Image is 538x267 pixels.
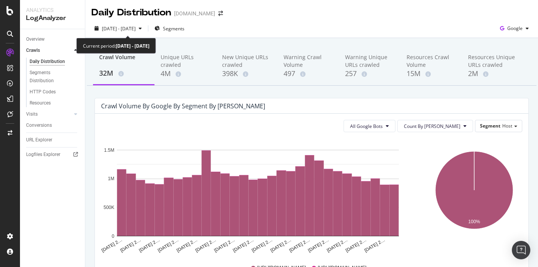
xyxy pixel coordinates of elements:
text: 1.5M [104,148,115,153]
div: 257 [345,69,394,79]
button: Google [497,22,532,35]
div: Segments Distribution [30,69,72,85]
button: Count By [PERSON_NAME] [397,120,473,132]
text: 1M [108,176,115,182]
span: [DATE] - [DATE] [102,25,136,32]
div: Daily Distribution [30,58,65,66]
text: 500K [103,205,114,210]
a: Crawls [26,46,72,55]
div: Daily Distribution [91,6,171,19]
div: 2M [468,69,517,79]
div: Crawl Volume [99,53,148,68]
div: Conversions [26,121,52,129]
div: 398K [222,69,271,79]
div: arrow-right-arrow-left [218,11,223,16]
div: LogAnalyzer [26,14,79,23]
div: Overview [26,35,45,43]
div: 497 [284,69,333,79]
div: 4M [161,69,210,79]
div: 32M [99,68,148,78]
div: Warning Unique URLs crawled [345,53,394,69]
div: HTTP Codes [30,88,56,96]
div: Analytics [26,6,79,14]
text: 100% [468,219,480,224]
a: Daily Distribution [30,58,80,66]
b: [DATE] - [DATE] [116,43,149,49]
a: Conversions [26,121,80,129]
div: Resources Crawl Volume [407,53,456,69]
div: Logfiles Explorer [26,151,60,159]
button: Segments [151,22,188,35]
div: New Unique URLs crawled [222,53,271,69]
text: 0 [112,234,115,239]
span: Google [507,25,523,32]
button: All Google Bots [344,120,395,132]
div: 15M [407,69,456,79]
div: Unique URLs crawled [161,53,210,69]
span: Host [502,123,512,129]
div: [DOMAIN_NAME] [174,10,215,17]
div: Warning Crawl Volume [284,53,333,69]
svg: A chart. [426,138,523,254]
a: Visits [26,110,72,118]
a: Segments Distribution [30,69,80,85]
a: Resources [30,99,80,107]
span: Count By Day [404,123,460,129]
a: URL Explorer [26,136,80,144]
div: Crawl Volume by google by Segment by [PERSON_NAME] [101,102,265,110]
div: URL Explorer [26,136,52,144]
span: Segment [480,123,500,129]
svg: A chart. [101,138,414,254]
div: Current period: [83,41,149,50]
div: Visits [26,110,38,118]
button: [DATE] - [DATE] [91,22,145,35]
div: Resources [30,99,51,107]
div: Resources Unique URLs crawled [468,53,517,69]
a: HTTP Codes [30,88,80,96]
span: Segments [163,25,184,32]
div: Crawls [26,46,40,55]
div: Open Intercom Messenger [512,241,530,259]
a: Logfiles Explorer [26,151,80,159]
span: All Google Bots [350,123,383,129]
a: Overview [26,35,80,43]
